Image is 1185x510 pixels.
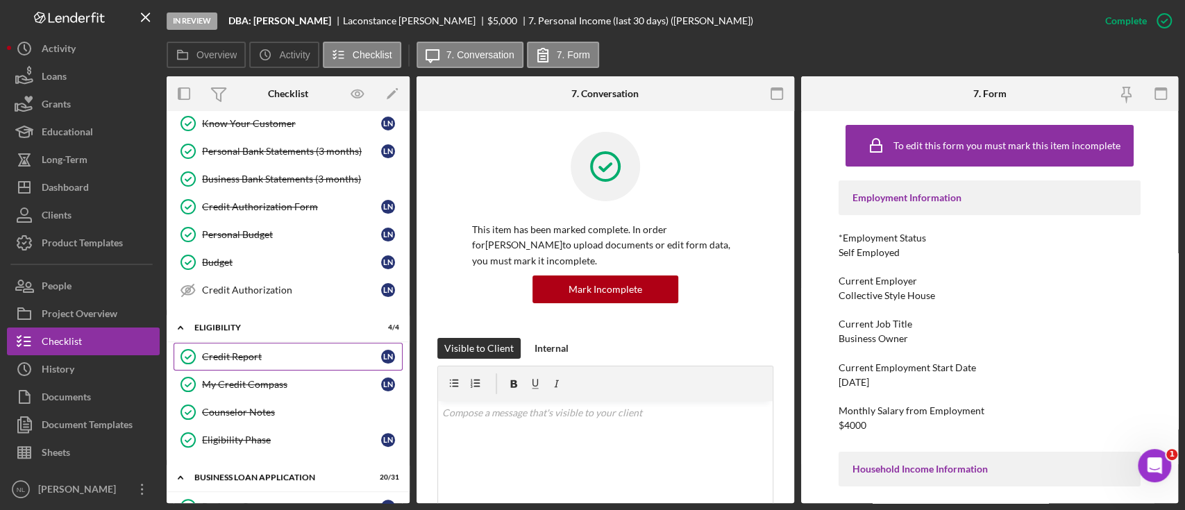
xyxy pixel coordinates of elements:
div: 7. Conversation [571,88,639,99]
button: Sheets [7,439,160,466]
div: 7. Personal Income (last 30 days) ([PERSON_NAME]) [528,15,753,26]
label: Activity [279,49,310,60]
button: Long-Term [7,146,160,173]
div: Credit Authorization Form [202,201,381,212]
div: In Review [167,12,217,30]
div: Long-Term [42,146,87,177]
div: Business Owner [839,333,908,344]
div: Dashboard [42,173,89,205]
div: Eligibility Phase [202,434,381,445]
div: Business Bank Statements (3 months) [202,173,402,185]
div: L N [381,228,395,241]
div: Collective Style House [839,290,935,301]
label: Checklist [353,49,392,60]
button: 7. Form [527,42,599,68]
iframe: Intercom live chat [1138,449,1171,482]
button: People [7,272,160,300]
p: This item has been marked complete. In order for [PERSON_NAME] to upload documents or edit form d... [472,222,739,269]
div: Activity [42,35,76,66]
button: Educational [7,118,160,146]
div: Mark Incomplete [569,275,642,303]
div: [PERSON_NAME] [35,475,125,507]
div: Employment Information [852,192,1127,203]
div: Product Templates [42,229,123,260]
div: Visible to Client [444,338,514,359]
div: Know Your Customer [202,118,381,129]
a: Activity [7,35,160,62]
div: Complete [1105,7,1147,35]
div: Credit Report [202,351,381,362]
a: Personal Bank Statements (3 months)LN [174,137,403,165]
div: 20 / 31 [374,473,399,482]
button: Product Templates [7,229,160,257]
div: L N [381,117,395,130]
div: Checklist [42,328,82,359]
a: Know Your CustomerLN [174,110,403,137]
button: Grants [7,90,160,118]
button: NL[PERSON_NAME] [7,475,160,503]
div: Educational [42,118,93,149]
button: Project Overview [7,300,160,328]
button: Dashboard [7,173,160,201]
a: Credit AuthorizationLN [174,276,403,304]
text: NL [17,486,26,493]
div: Current Employment Start Date [839,362,1141,373]
a: Credit Authorization FormLN [174,193,403,221]
a: Personal BudgetLN [174,221,403,248]
button: Overview [167,42,246,68]
div: Checklist [268,88,308,99]
span: $5,000 [487,15,517,26]
div: Document Templates [42,411,133,442]
button: History [7,355,160,383]
div: Budget [202,257,381,268]
button: Activity [249,42,319,68]
div: L N [381,433,395,447]
label: Overview [196,49,237,60]
div: My Credit Compass [202,379,381,390]
div: L N [381,350,395,364]
a: Eligibility PhaseLN [174,426,403,454]
div: Personal Bank Statements (3 months) [202,146,381,157]
div: [DATE] [839,377,869,388]
div: Internal [535,338,569,359]
div: *Employment Status [839,232,1141,244]
button: Clients [7,201,160,229]
label: 7. Conversation [446,49,514,60]
button: Checklist [7,328,160,355]
div: L N [381,283,395,297]
div: Clients [42,201,72,232]
div: L N [381,200,395,214]
b: DBA: [PERSON_NAME] [228,15,331,26]
div: Household Income Information [852,464,1127,475]
a: My Credit CompassLN [174,371,403,398]
div: 4 / 4 [374,323,399,332]
div: Laconstance [PERSON_NAME] [343,15,487,26]
button: Document Templates [7,411,160,439]
button: Documents [7,383,160,411]
div: To edit this form you must mark this item incomplete [893,140,1120,151]
div: Counselor Notes [202,407,402,418]
a: Counselor Notes [174,398,403,426]
a: Credit ReportLN [174,343,403,371]
div: 7. Form [973,88,1006,99]
div: Self Employed [839,247,900,258]
div: People [42,272,72,303]
button: 7. Conversation [417,42,523,68]
button: Visible to Client [437,338,521,359]
span: 1 [1166,449,1177,460]
div: Personal Budget [202,229,381,240]
button: Mark Incomplete [532,275,678,303]
button: Complete [1091,7,1178,35]
div: Current Job Title [839,318,1141,330]
div: Sheets [42,439,70,470]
